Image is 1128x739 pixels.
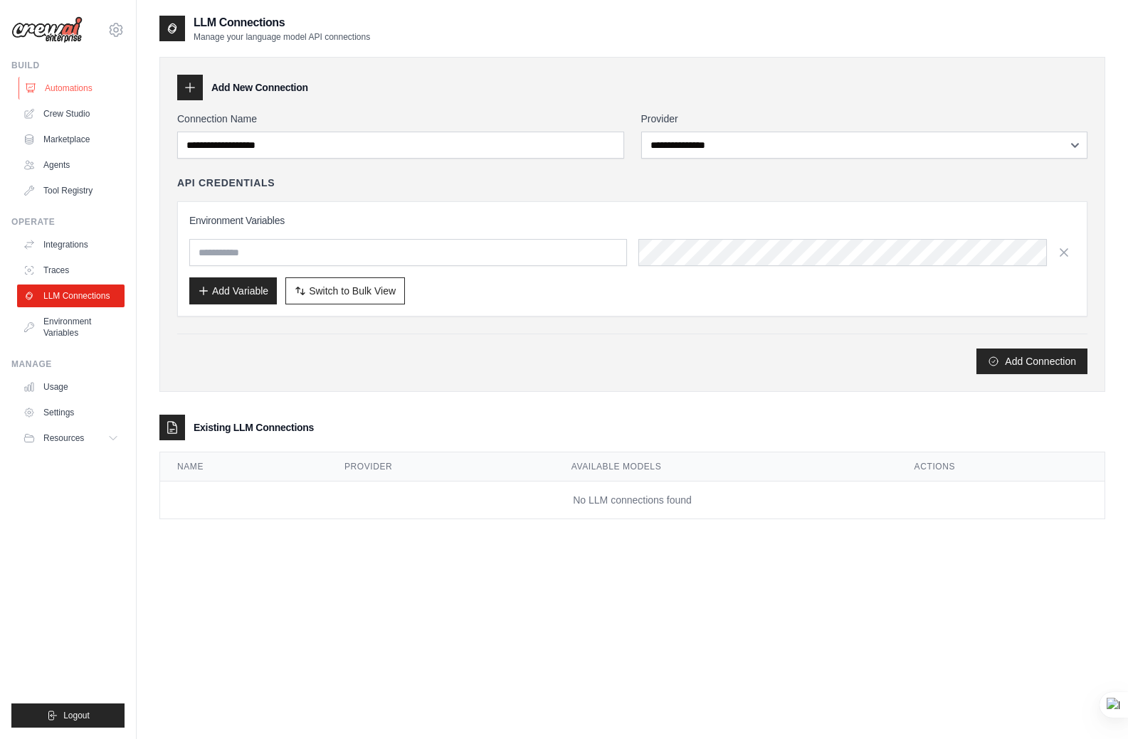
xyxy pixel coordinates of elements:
td: No LLM connections found [160,482,1105,519]
h3: Add New Connection [211,80,308,95]
h4: API Credentials [177,176,275,190]
span: Logout [63,710,90,721]
label: Connection Name [177,112,624,126]
th: Name [160,452,327,482]
a: Usage [17,376,125,398]
h2: LLM Connections [194,14,370,31]
img: Logo [11,16,83,43]
button: Logout [11,703,125,728]
a: Automations [19,77,126,100]
button: Switch to Bulk View [285,277,405,304]
a: Agents [17,154,125,176]
a: Settings [17,401,125,424]
span: Resources [43,432,84,444]
label: Provider [641,112,1088,126]
h3: Existing LLM Connections [194,420,314,435]
h3: Environment Variables [189,213,1075,228]
a: Crew Studio [17,102,125,125]
div: Manage [11,358,125,370]
th: Available Models [554,452,897,482]
button: Add Connection [976,349,1087,374]
button: Resources [17,427,125,450]
th: Provider [327,452,554,482]
button: Add Variable [189,277,277,304]
a: Marketplace [17,128,125,151]
a: Traces [17,259,125,282]
span: Switch to Bulk View [309,284,396,298]
a: Integrations [17,233,125,256]
a: Environment Variables [17,310,125,344]
a: LLM Connections [17,285,125,307]
th: Actions [897,452,1105,482]
div: Operate [11,216,125,228]
a: Tool Registry [17,179,125,202]
div: Build [11,60,125,71]
p: Manage your language model API connections [194,31,370,43]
